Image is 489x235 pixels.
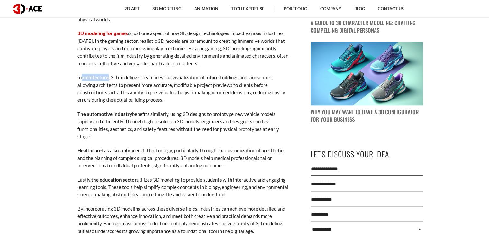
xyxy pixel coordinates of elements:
strong: architecture [82,74,109,80]
p: benefits similarly, using 3D designs to prototype new vehicle models rapidly and efficiently. Thr... [77,110,290,141]
p: In , 3D modeling streamlines the visualization of future buildings and landscapes, allowing archi... [77,74,290,104]
p: has also embraced 3D technology, particularly through the customization of prosthetics and the pl... [77,147,290,169]
p: Why You May Want to Have a 3D Configurator for Your Business [311,108,423,123]
strong: The automotive industry [77,111,132,117]
p: Lastly, utilizes 3D modeling to provide students with interactive and engaging learning tools. Th... [77,176,290,199]
img: logo dark [13,4,42,14]
strong: Healthcare [77,147,102,153]
strong: the education sector [91,177,137,183]
a: blog post image Why You May Want to Have a 3D Configurator for Your Business [311,42,423,123]
img: blog post image [311,42,423,105]
p: Let's Discuss Your Idea [311,147,423,161]
p: is just one aspect of how 3D design technologies impact various industries [DATE]. In the gaming ... [77,30,290,67]
a: 3D modeling for games [77,30,128,36]
p: A Guide to 3D Character Modeling: Crafting Compelling Digital Personas [311,19,423,34]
